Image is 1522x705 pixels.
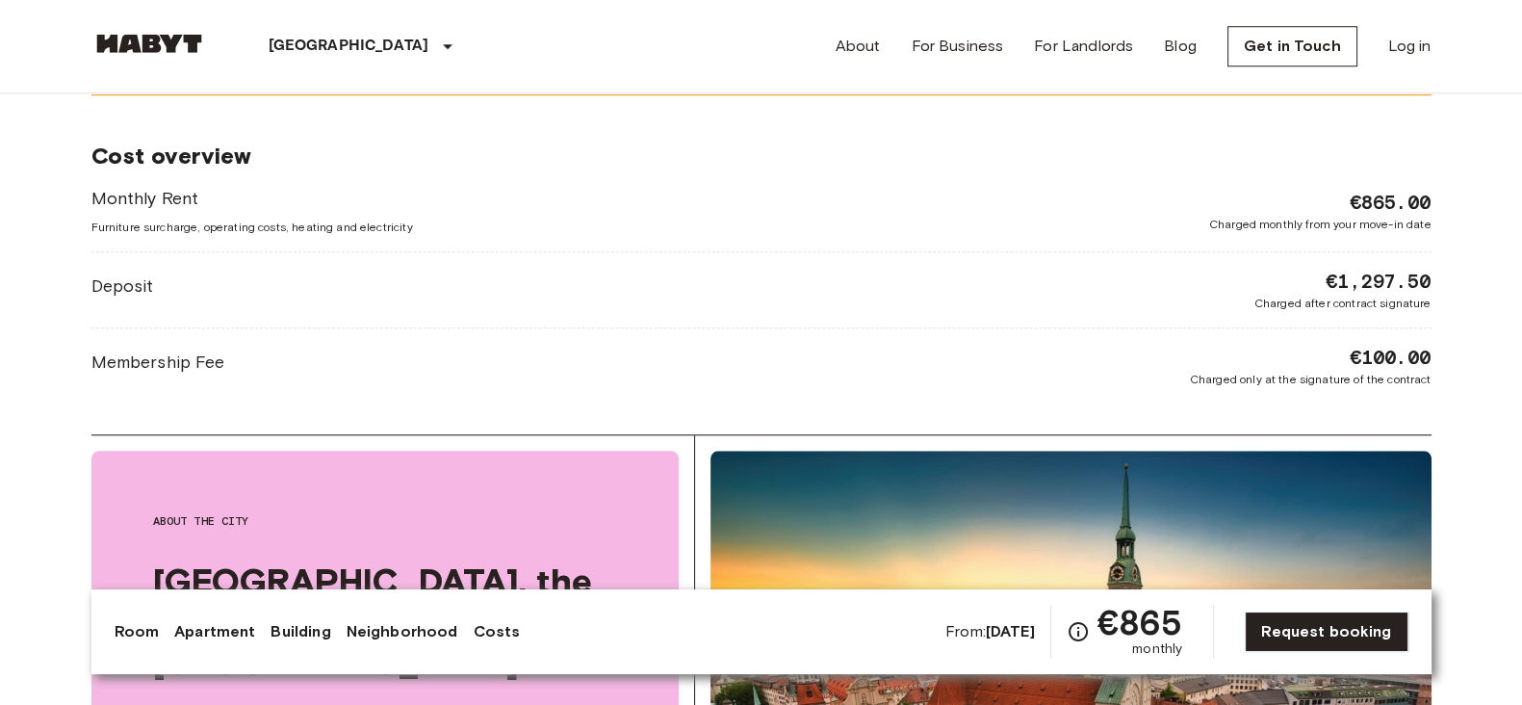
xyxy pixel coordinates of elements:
span: Membership Fee [91,350,225,375]
span: Deposit [91,274,154,299]
a: Request booking [1245,612,1407,652]
span: €865 [1097,605,1183,640]
a: Apartment [174,620,255,643]
span: €1,297.50 [1326,268,1431,295]
span: €865.00 [1349,189,1431,216]
a: About [836,35,881,58]
span: About the city [153,512,617,530]
a: For Landlords [1034,35,1133,58]
span: Furniture surcharge, operating costs, heating and electricity [91,219,413,236]
a: Log in [1388,35,1432,58]
a: Costs [473,620,520,643]
span: €100.00 [1349,344,1431,371]
span: Cost overview [91,142,1432,170]
img: Habyt [91,34,207,53]
span: From: [945,621,1035,642]
a: Blog [1164,35,1197,58]
span: Charged only at the signature of the contract [1190,371,1432,388]
a: Building [271,620,330,643]
svg: Check cost overview for full price breakdown. Please note that discounts apply to new joiners onl... [1067,620,1090,643]
span: Charged after contract signature [1254,295,1432,312]
a: Neighborhood [347,620,458,643]
span: monthly [1132,640,1182,659]
b: [DATE] [986,622,1035,640]
a: Room [115,620,160,643]
span: Charged monthly from your move-in date [1209,216,1432,233]
span: [GEOGRAPHIC_DATA], the lively capital of [GEOGRAPHIC_DATA] [153,561,617,682]
span: Monthly Rent [91,186,413,211]
a: Get in Touch [1227,26,1357,66]
a: For Business [911,35,1003,58]
p: [GEOGRAPHIC_DATA] [269,35,429,58]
